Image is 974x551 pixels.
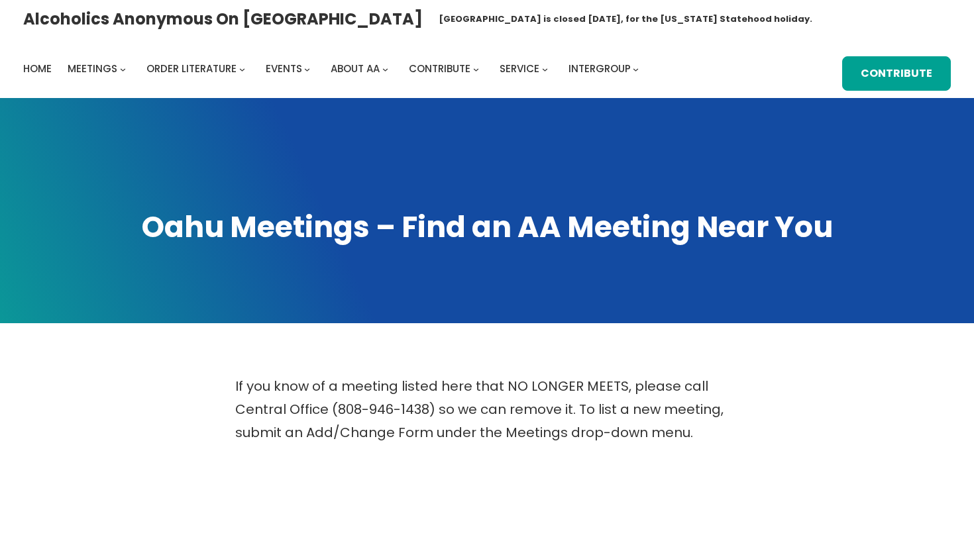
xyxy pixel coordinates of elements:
[68,62,117,75] span: Meetings
[568,60,631,78] a: Intergroup
[120,66,126,72] button: Meetings submenu
[304,66,310,72] button: Events submenu
[500,62,539,75] span: Service
[239,66,245,72] button: Order Literature submenu
[568,62,631,75] span: Intergroup
[23,60,52,78] a: Home
[382,66,388,72] button: About AA submenu
[235,375,739,444] p: If you know of a meeting listed here that NO LONGER MEETS, please call Central Office (808-946-14...
[68,60,117,78] a: Meetings
[23,207,951,247] h1: Oahu Meetings – Find an AA Meeting Near You
[500,60,539,78] a: Service
[473,66,479,72] button: Contribute submenu
[23,62,52,75] span: Home
[23,60,643,78] nav: Intergroup
[266,62,302,75] span: Events
[146,62,237,75] span: Order Literature
[331,62,380,75] span: About AA
[266,60,302,78] a: Events
[409,62,470,75] span: Contribute
[409,60,470,78] a: Contribute
[633,66,639,72] button: Intergroup submenu
[842,56,951,91] a: Contribute
[439,13,812,26] h1: [GEOGRAPHIC_DATA] is closed [DATE], for the [US_STATE] Statehood holiday.
[542,66,548,72] button: Service submenu
[331,60,380,78] a: About AA
[23,5,423,33] a: Alcoholics Anonymous on [GEOGRAPHIC_DATA]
